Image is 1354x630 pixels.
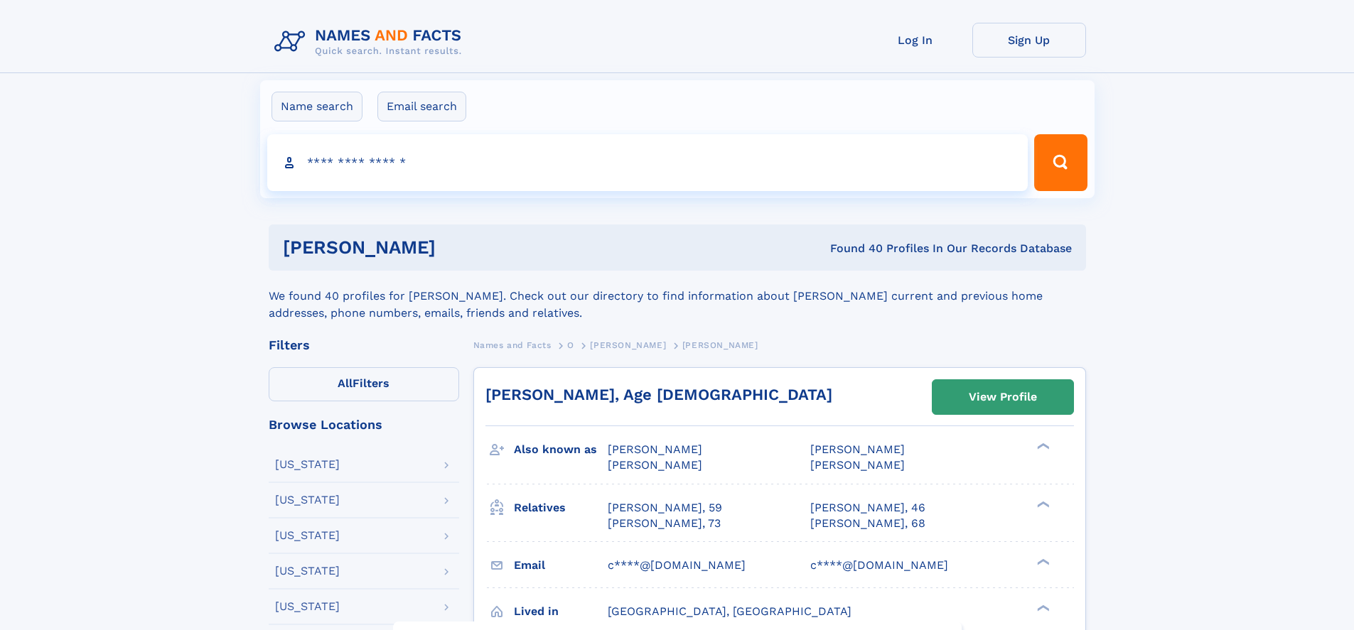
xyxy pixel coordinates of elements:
[1033,499,1051,509] div: ❯
[338,376,353,390] span: All
[269,339,459,352] div: Filters
[377,92,466,121] label: Email search
[608,458,702,472] span: [PERSON_NAME]
[608,442,702,456] span: [PERSON_NAME]
[590,336,666,354] a: [PERSON_NAME]
[514,438,608,462] h3: Also known as
[810,458,905,472] span: [PERSON_NAME]
[267,134,1028,191] input: search input
[269,271,1086,322] div: We found 40 profiles for [PERSON_NAME]. Check out our directory to find information about [PERSON...
[269,418,459,431] div: Browse Locations
[514,496,608,520] h3: Relatives
[608,516,721,531] a: [PERSON_NAME], 73
[682,340,758,350] span: [PERSON_NAME]
[1034,134,1087,191] button: Search Button
[810,516,925,531] a: [PERSON_NAME], 68
[473,336,552,354] a: Names and Facts
[485,386,832,403] a: [PERSON_NAME], Age [DEMOGRAPHIC_DATA]
[269,367,459,401] label: Filters
[567,336,574,354] a: O
[608,604,851,618] span: [GEOGRAPHIC_DATA], [GEOGRAPHIC_DATA]
[275,459,340,470] div: [US_STATE]
[514,553,608,577] h3: Email
[969,381,1037,413] div: View Profile
[633,241,1072,256] div: Found 40 Profiles In Our Records Database
[859,23,972,58] a: Log In
[283,239,633,256] h1: [PERSON_NAME]
[972,23,1086,58] a: Sign Up
[1033,442,1051,451] div: ❯
[272,92,362,121] label: Name search
[1033,557,1051,566] div: ❯
[567,340,574,350] span: O
[275,601,340,612] div: [US_STATE]
[590,340,666,350] span: [PERSON_NAME]
[810,442,905,456] span: [PERSON_NAME]
[608,500,722,516] a: [PERSON_NAME], 59
[1033,603,1051,612] div: ❯
[269,23,473,61] img: Logo Names and Facts
[275,530,340,541] div: [US_STATE]
[514,599,608,624] h3: Lived in
[933,380,1073,414] a: View Profile
[275,565,340,577] div: [US_STATE]
[275,494,340,506] div: [US_STATE]
[810,500,925,516] a: [PERSON_NAME], 46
